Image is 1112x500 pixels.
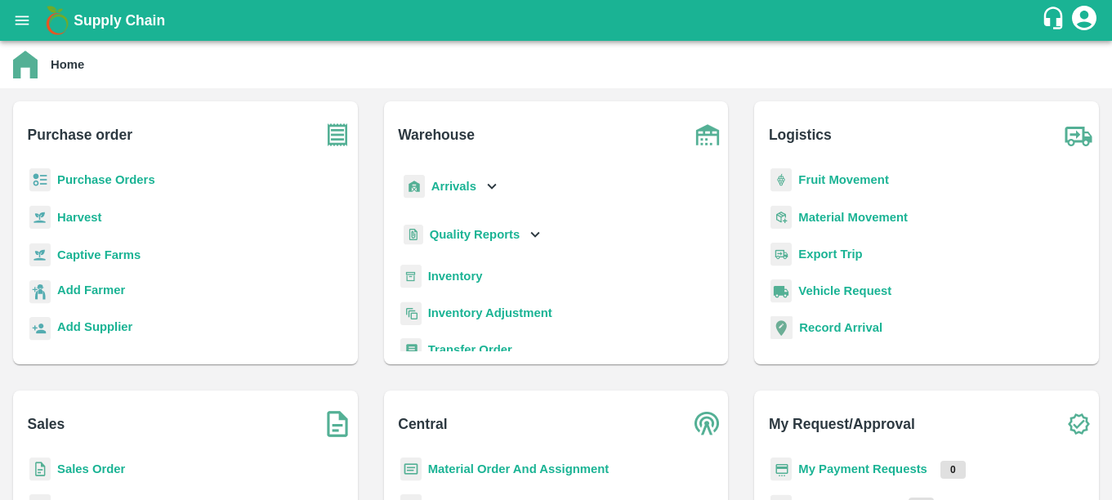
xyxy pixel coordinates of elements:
div: Quality Reports [400,218,545,252]
img: harvest [29,205,51,230]
a: Transfer Order [428,343,512,356]
b: Arrivals [431,180,476,193]
img: inventory [400,301,422,325]
a: Add Supplier [57,318,132,340]
b: Home [51,58,84,71]
a: Captive Farms [57,248,141,261]
a: Supply Chain [74,9,1041,32]
b: Add Farmer [57,283,125,297]
a: Material Order And Assignment [428,462,610,475]
img: reciept [29,168,51,192]
a: Harvest [57,211,101,224]
img: recordArrival [770,316,793,339]
b: Quality Reports [430,228,520,241]
img: whInventory [400,265,422,288]
img: whArrival [404,175,425,199]
a: Export Trip [798,248,862,261]
img: centralMaterial [400,458,422,481]
div: account of current user [1070,3,1099,38]
a: Record Arrival [799,321,882,334]
a: Material Movement [798,211,908,224]
img: farmer [29,280,51,304]
a: Fruit Movement [798,173,889,186]
img: logo [41,4,74,37]
div: customer-support [1041,6,1070,35]
img: purchase [317,114,358,155]
img: fruit [770,168,792,192]
b: Supply Chain [74,12,165,29]
a: Sales Order [57,462,125,475]
div: Arrivals [400,168,502,205]
a: Vehicle Request [798,284,891,297]
img: harvest [29,243,51,267]
img: truck [1058,114,1099,155]
a: Inventory [428,270,483,283]
b: My Request/Approval [769,413,915,435]
img: material [770,205,792,230]
img: delivery [770,243,792,266]
img: soSales [317,404,358,444]
img: central [687,404,728,444]
a: Add Farmer [57,281,125,303]
button: open drawer [3,2,41,39]
b: Logistics [769,123,832,146]
a: Inventory Adjustment [428,306,552,319]
b: Sales [28,413,65,435]
img: payment [770,458,792,481]
img: qualityReport [404,225,423,245]
b: Warehouse [398,123,475,146]
p: 0 [940,461,966,479]
img: whTransfer [400,338,422,362]
b: Add Supplier [57,320,132,333]
img: warehouse [687,114,728,155]
img: sales [29,458,51,481]
a: My Payment Requests [798,462,927,475]
img: home [13,51,38,78]
b: Purchase order [28,123,132,146]
img: supplier [29,317,51,341]
img: check [1058,404,1099,444]
img: vehicle [770,279,792,303]
a: Purchase Orders [57,173,155,186]
b: Central [398,413,447,435]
